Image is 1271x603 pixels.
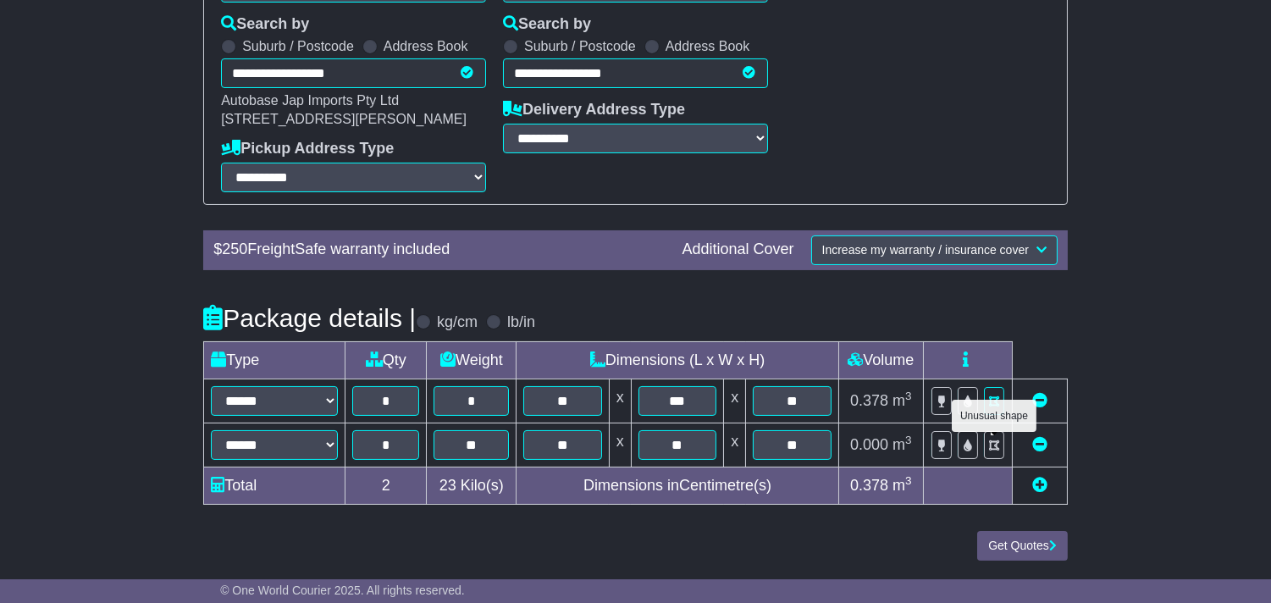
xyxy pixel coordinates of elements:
span: 0.000 [850,436,888,453]
label: Search by [503,15,591,34]
div: Additional Cover [674,241,803,259]
label: Suburb / Postcode [524,38,636,54]
sup: 3 [905,434,912,446]
span: m [892,436,912,453]
a: Remove this item [1032,436,1047,453]
label: Address Book [666,38,750,54]
span: [STREET_ADDRESS][PERSON_NAME] [221,112,467,126]
td: Total [204,467,345,505]
td: Type [204,341,345,379]
span: Autobase Jap Imports Pty Ltd [221,93,399,108]
td: Dimensions (L x W x H) [517,341,838,379]
td: x [724,379,746,423]
h4: Package details | [203,304,416,332]
td: Weight [427,341,517,379]
a: Remove this item [1032,392,1047,409]
span: Increase my warranty / insurance cover [822,243,1029,257]
label: Address Book [384,38,468,54]
td: 2 [345,467,427,505]
span: 0.378 [850,392,888,409]
label: Delivery Address Type [503,101,685,119]
span: m [892,392,912,409]
button: Get Quotes [977,531,1068,561]
label: lb/in [507,313,535,332]
span: © One World Courier 2025. All rights reserved. [220,584,465,597]
div: $ FreightSafe warranty included [205,241,673,259]
sup: 3 [905,474,912,487]
label: Search by [221,15,309,34]
td: x [724,423,746,467]
td: x [609,423,631,467]
td: x [609,379,631,423]
td: Dimensions in Centimetre(s) [517,467,838,505]
label: Pickup Address Type [221,140,394,158]
span: m [892,477,912,494]
div: Unusual shape [952,400,1036,432]
label: kg/cm [437,313,478,332]
sup: 3 [905,390,912,402]
td: Volume [838,341,923,379]
span: 250 [222,241,247,257]
span: 0.378 [850,477,888,494]
label: Suburb / Postcode [242,38,354,54]
td: Kilo(s) [427,467,517,505]
button: Increase my warranty / insurance cover [811,235,1058,265]
span: 23 [439,477,456,494]
td: Qty [345,341,427,379]
a: Add new item [1032,477,1047,494]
